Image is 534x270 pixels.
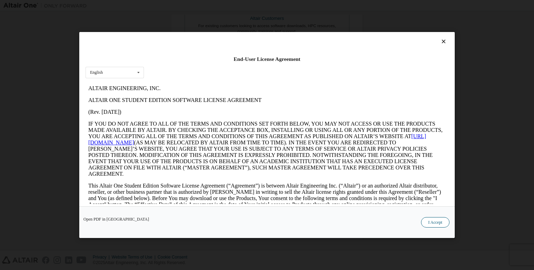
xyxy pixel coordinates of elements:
p: (Rev. [DATE]) [3,26,360,33]
div: End-User License Agreement [86,56,448,63]
p: ALTAIR ONE STUDENT EDITION SOFTWARE LICENSE AGREEMENT [3,15,360,21]
a: [URL][DOMAIN_NAME] [3,51,341,63]
a: Open PDF in [GEOGRAPHIC_DATA] [83,217,149,221]
p: ALTAIR ENGINEERING, INC. [3,3,360,9]
div: English [90,70,103,74]
button: I Accept [421,217,450,228]
p: IF YOU DO NOT AGREE TO ALL OF THE TERMS AND CONDITIONS SET FORTH BELOW, YOU MAY NOT ACCESS OR USE... [3,38,360,95]
p: This Altair One Student Edition Software License Agreement (“Agreement”) is between Altair Engine... [3,100,360,132]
